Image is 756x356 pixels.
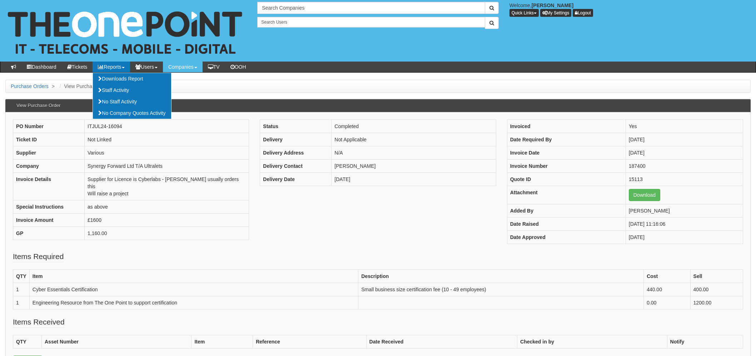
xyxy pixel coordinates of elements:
th: Special Instructions [13,200,85,213]
a: Reports [93,62,130,72]
div: Welcome, [504,2,756,17]
th: Date Received [366,335,517,348]
th: Invoiced [507,120,626,133]
a: Downloads Report [93,73,171,84]
td: [DATE] 11:16:06 [626,217,743,230]
th: Delivery Date [260,172,332,186]
a: Users [130,62,163,72]
th: Company [13,159,85,172]
th: Description [358,269,644,283]
th: Cost [644,269,690,283]
th: Delivery Address [260,146,332,159]
th: Date Approved [507,230,626,244]
td: Not Linked [85,133,249,146]
th: QTY [13,269,30,283]
td: 1200.00 [690,296,743,309]
a: No Staff Activity [93,96,171,107]
input: Search Users [257,17,485,28]
td: £1600 [85,213,249,226]
th: Reference [253,335,366,348]
td: Not Applicable [332,133,496,146]
td: 15113 [626,172,743,186]
a: Staff Activity [93,84,171,96]
legend: Items Required [13,251,64,262]
td: [DATE] [626,146,743,159]
td: 0.00 [644,296,690,309]
td: 1,160.00 [85,226,249,240]
a: TV [203,62,225,72]
th: Invoice Number [507,159,626,172]
td: 1 [13,296,30,309]
th: Date Raised [507,217,626,230]
a: My Settings [540,9,572,17]
a: Logout [573,9,593,17]
h3: View Purchase Order [13,99,64,112]
button: Quick Links [509,9,539,17]
th: Asset Number [42,335,192,348]
td: Supplier for Licence is Cyberlabs - [PERSON_NAME] usually orders this Will raise a project [85,172,249,200]
td: Engineering Resource from The One Point to support certification [29,296,358,309]
td: 400.00 [690,283,743,296]
th: Supplier [13,146,85,159]
span: > [50,83,56,89]
th: Checked in by [517,335,667,348]
a: No Company Quotes Activity [93,107,171,119]
th: Delivery Contact [260,159,332,172]
a: Tickets [62,62,93,72]
a: OOH [225,62,252,72]
td: 1 [13,283,30,296]
td: Small business size certification fee (10 - 49 employees) [358,283,644,296]
th: Attachment [507,186,626,204]
legend: Items Received [13,317,65,328]
th: Sell [690,269,743,283]
td: 440.00 [644,283,690,296]
th: Invoice Date [507,146,626,159]
th: GP [13,226,85,240]
a: Dashboard [21,62,62,72]
td: Yes [626,120,743,133]
th: Added By [507,204,626,217]
td: [DATE] [332,172,496,186]
a: Download [629,189,660,201]
li: View Purchase Order [58,83,112,90]
th: Invoice Amount [13,213,85,226]
td: Synergy Forward Ltd T/A Ultralets [85,159,249,172]
th: QTY [13,335,42,348]
td: [PERSON_NAME] [332,159,496,172]
td: as above [85,200,249,213]
input: Search Companies [257,2,485,14]
th: Ticket ID [13,133,85,146]
td: [DATE] [626,230,743,244]
td: [PERSON_NAME] [626,204,743,217]
th: Item [29,269,358,283]
td: ITJUL24-16094 [85,120,249,133]
th: Date Required By [507,133,626,146]
th: Notify [667,335,743,348]
td: N/A [332,146,496,159]
th: Item [192,335,253,348]
a: Purchase Orders [11,83,49,89]
td: [DATE] [626,133,743,146]
a: Companies [163,62,203,72]
th: Status [260,120,332,133]
th: Delivery [260,133,332,146]
td: Completed [332,120,496,133]
th: Invoice Details [13,172,85,200]
b: [PERSON_NAME] [532,3,573,8]
td: Cyber Essentials Certification [29,283,358,296]
th: Quote ID [507,172,626,186]
td: 187400 [626,159,743,172]
td: Various [85,146,249,159]
th: PO Number [13,120,85,133]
